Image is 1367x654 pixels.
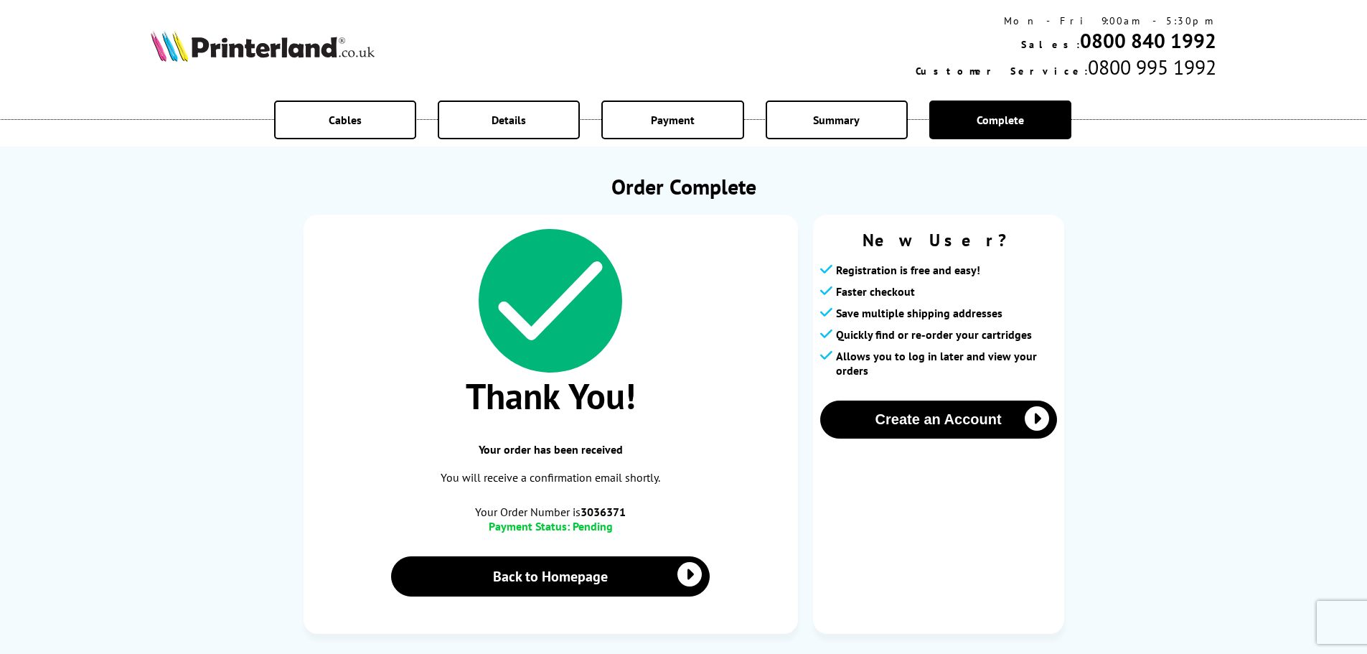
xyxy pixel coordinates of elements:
[836,349,1057,378] span: Allows you to log in later and view your orders
[820,229,1057,251] span: New User?
[489,519,570,533] span: Payment Status:
[318,442,784,457] span: Your order has been received
[492,113,526,127] span: Details
[916,14,1216,27] div: Mon - Fri 9:00am - 5:30pm
[813,113,860,127] span: Summary
[836,284,915,299] span: Faster checkout
[329,113,362,127] span: Cables
[836,306,1002,320] span: Save multiple shipping addresses
[304,172,1064,200] h1: Order Complete
[151,30,375,62] img: Printerland Logo
[318,505,784,519] span: Your Order Number is
[977,113,1024,127] span: Complete
[391,556,710,597] a: Back to Homepage
[1088,54,1216,80] span: 0800 995 1992
[836,263,980,277] span: Registration is free and easy!
[916,65,1088,78] span: Customer Service:
[573,519,613,533] span: Pending
[1021,38,1080,51] span: Sales:
[318,373,784,419] span: Thank You!
[581,505,626,519] b: 3036371
[318,468,784,487] p: You will receive a confirmation email shortly.
[820,401,1057,439] button: Create an Account
[651,113,695,127] span: Payment
[1080,27,1216,54] a: 0800 840 1992
[836,327,1032,342] span: Quickly find or re-order your cartridges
